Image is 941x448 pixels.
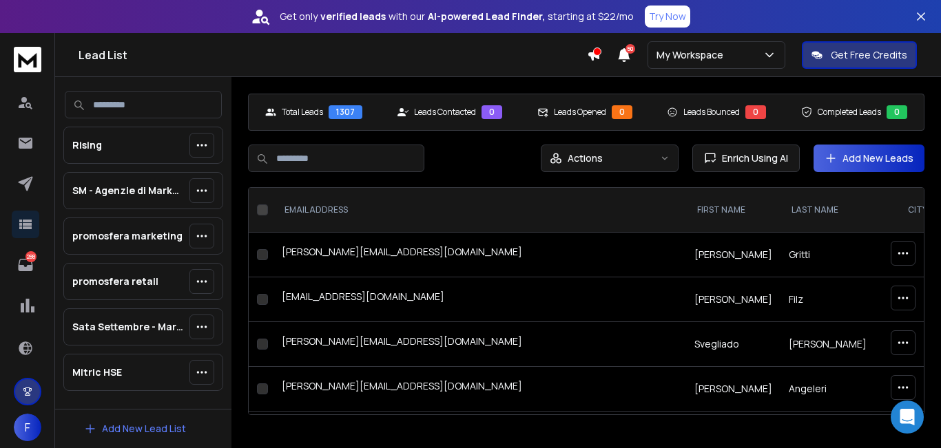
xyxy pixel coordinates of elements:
strong: verified leads [320,10,386,23]
th: EMAIL ADDRESS [273,188,686,233]
p: promosfera retail [72,275,158,288]
p: Leads Opened [554,107,606,118]
td: Angeleri [780,367,897,412]
div: 0 [887,105,907,119]
div: [EMAIL_ADDRESS][DOMAIN_NAME] [282,290,678,309]
p: Sata Settembre - Margini Nascosti Magazzino [72,320,184,334]
button: Try Now [645,6,690,28]
p: Get only with our starting at $22/mo [280,10,634,23]
p: Leads Contacted [414,107,476,118]
td: [PERSON_NAME] [686,277,780,322]
strong: AI-powered Lead Finder, [428,10,545,23]
div: [PERSON_NAME][EMAIL_ADDRESS][DOMAIN_NAME] [282,334,678,354]
p: Get Free Credits [831,48,907,62]
a: Add New Leads [825,151,913,165]
p: Rising [72,138,102,152]
td: [PERSON_NAME] [686,233,780,277]
img: logo [14,47,41,72]
td: [PERSON_NAME] [780,322,897,367]
button: Enrich Using AI [692,145,800,172]
div: [PERSON_NAME][EMAIL_ADDRESS][DOMAIN_NAME] [282,245,678,264]
span: 50 [625,44,635,54]
button: F [14,414,41,441]
div: 0 [745,105,766,119]
td: [PERSON_NAME] [686,367,780,412]
p: Total Leads [282,107,323,118]
div: [PERSON_NAME][EMAIL_ADDRESS][DOMAIN_NAME] [282,379,678,398]
p: Leads Bounced [683,107,740,118]
p: Completed Leads [818,107,881,118]
button: Add New Leads [814,145,924,172]
th: FIRST NAME [686,188,780,233]
div: Open Intercom Messenger [891,401,924,434]
p: Mitric HSE [72,365,122,379]
h1: Lead List [79,47,587,63]
p: 288 [25,251,37,262]
div: 0 [482,105,502,119]
p: Actions [568,151,603,165]
td: Filz [780,277,897,322]
button: Add New Lead List [73,415,197,442]
div: 0 [612,105,632,119]
button: Get Free Credits [802,41,917,69]
span: Enrich Using AI [716,151,788,165]
a: 288 [12,251,39,279]
p: SM - Agenzie di Marketing [72,184,184,198]
td: Svegliado [686,322,780,367]
p: Try Now [649,10,686,23]
p: My Workspace [656,48,729,62]
th: LAST NAME [780,188,897,233]
p: promosfera marketing [72,229,183,243]
div: 1307 [329,105,362,119]
td: Gritti [780,233,897,277]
